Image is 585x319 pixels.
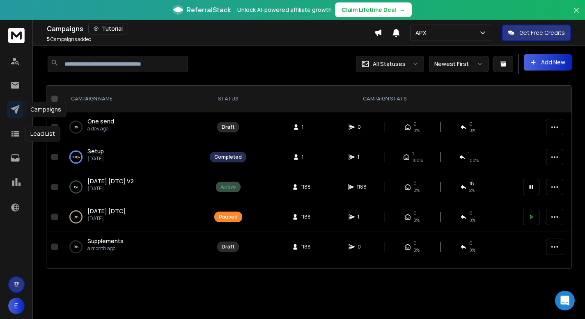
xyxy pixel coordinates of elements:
p: APX [415,29,430,37]
span: 2 % [469,187,475,194]
span: Setup [87,147,104,155]
span: 0 [358,124,366,130]
div: Paused [219,214,238,220]
button: Claim Lifetime Deal→ [335,2,412,17]
span: 0 [413,121,417,127]
span: 0% [469,127,475,134]
p: [DATE] [87,215,126,222]
span: 0 [413,180,417,187]
span: ReferralStack [186,5,231,15]
div: Completed [214,154,242,160]
p: 0 % [74,213,78,221]
a: Setup [87,147,104,155]
span: 0% [413,187,420,194]
a: [DATE] [DTC] V2 [87,177,134,185]
span: 1 [412,150,414,157]
span: 1 [358,154,366,160]
span: 1 [302,124,310,130]
span: 0 [358,244,366,250]
td: 0%[DATE] [DTC][DATE] [61,202,205,232]
span: 0 [413,210,417,217]
td: 0%One senda day ago [61,112,205,142]
th: CAMPAIGN STATS [251,86,518,112]
span: 0 [413,240,417,247]
button: Close banner [571,5,582,25]
p: 0 % [74,123,78,131]
span: 0% [413,247,420,253]
a: One send [87,117,114,125]
div: Active [220,184,236,190]
button: Newest First [429,56,489,72]
span: 5 [47,36,50,43]
td: 100%Setup[DATE] [61,142,205,172]
p: Campaigns added [47,36,92,43]
p: 0 % [74,243,78,251]
th: CAMPAIGN NAME [61,86,205,112]
span: → [399,6,405,14]
span: One send [87,117,114,125]
div: Open Intercom Messenger [555,291,575,310]
p: Unlock AI-powered affiliate growth [237,6,332,14]
td: 1%[DATE] [DTC] V2[DATE] [61,172,205,202]
p: Get Free Credits [519,29,565,37]
span: 0 [469,240,473,247]
span: 1188 [301,184,311,190]
span: [DATE] [DTC] [87,207,126,215]
span: 0 [469,121,473,127]
div: Campaigns [25,102,67,117]
p: a day ago [87,125,114,132]
span: 0 % [469,217,475,223]
span: 0% [469,247,475,253]
span: [DATE] [DTC] V2 [87,177,134,185]
span: 1 [358,214,366,220]
p: 100 % [72,153,80,161]
span: 100 % [468,157,479,164]
span: 1 [468,150,470,157]
span: 1188 [301,214,311,220]
button: Tutorial [88,23,128,34]
p: a month ago [87,245,124,252]
span: 100 % [412,157,423,164]
button: Get Free Credits [502,25,571,41]
span: 0% [413,217,420,223]
th: STATUS [205,86,251,112]
p: [DATE] [87,155,104,162]
p: 1 % [74,183,78,191]
div: Draft [222,244,234,250]
p: All Statuses [373,60,406,68]
span: 0% [413,127,420,134]
button: Add New [524,54,572,71]
div: Campaigns [47,23,374,34]
div: Draft [222,124,234,130]
span: 1 [302,154,310,160]
span: 0 [469,210,473,217]
a: Supplements [87,237,124,245]
a: [DATE] [DTC] [87,207,126,215]
span: 18 [469,180,474,187]
p: [DATE] [87,185,134,192]
button: E [8,298,25,314]
span: 1188 [357,184,367,190]
span: 1188 [301,244,311,250]
td: 0%Supplementsa month ago [61,232,205,262]
div: Lead List [25,126,60,141]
